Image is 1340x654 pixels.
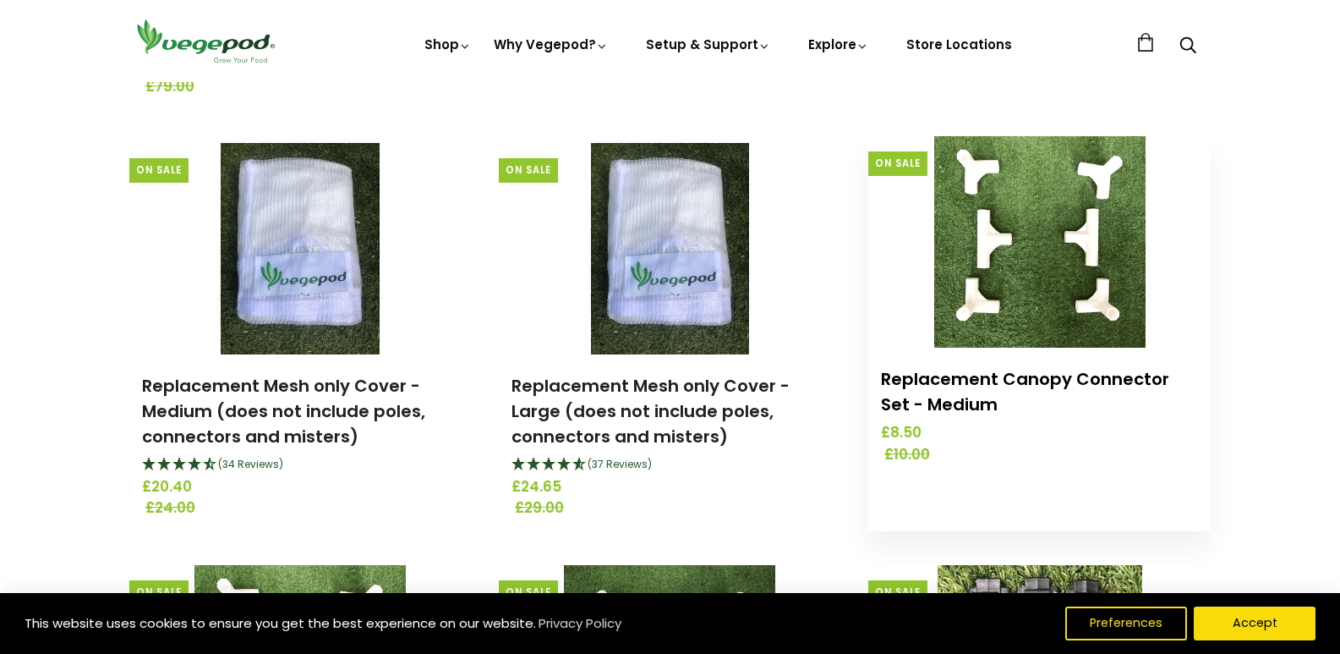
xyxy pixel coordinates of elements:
span: £24.00 [145,497,462,519]
button: Accept [1194,607,1315,640]
span: £29.00 [515,497,832,519]
a: Privacy Policy (opens in a new tab) [536,608,624,639]
a: Replacement Canopy Connector Set - Medium [881,367,1169,416]
span: £24.65 [511,476,829,498]
span: £20.40 [142,476,459,498]
span: £10.00 [884,444,1201,466]
img: Replacement Mesh only Cover - Medium (does not include poles, connectors and misters) [221,143,380,354]
span: £8.50 [881,422,1198,444]
span: This website uses cookies to ensure you get the best experience on our website. [25,614,536,632]
a: Why Vegepod? [494,36,609,53]
a: Replacement Mesh only Cover - Medium (does not include poles, connectors and misters) [142,374,425,448]
div: 4.59 Stars - 34 Reviews [142,454,459,476]
a: Explore [808,36,869,53]
button: Preferences [1065,607,1187,640]
img: Replacement Canopy Connector Set - Medium [934,136,1146,348]
img: Vegepod [129,17,282,65]
div: 4.73 Stars - 37 Reviews [511,454,829,476]
a: Store Locations [906,36,1012,53]
a: Shop [424,36,472,53]
span: 4.73 Stars - 37 Reviews [588,457,652,471]
a: Replacement Mesh only Cover - Large (does not include poles, connectors and misters) [511,374,790,448]
a: Search [1179,38,1196,56]
span: £79.00 [145,76,462,98]
span: 4.59 Stars - 34 Reviews [218,457,283,471]
img: Replacement Mesh only Cover - Large (does not include poles, connectors and misters) [591,143,750,354]
a: Setup & Support [646,36,771,53]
